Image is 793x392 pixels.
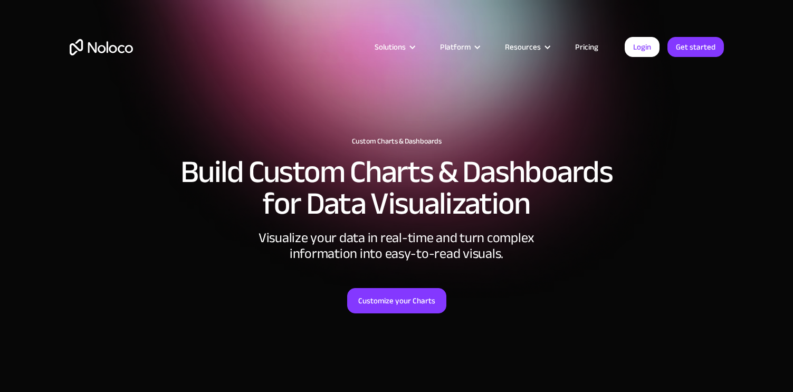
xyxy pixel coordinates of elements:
[440,40,471,54] div: Platform
[667,37,724,57] a: Get started
[625,37,660,57] a: Login
[427,40,492,54] div: Platform
[347,288,446,313] a: Customize your Charts
[505,40,541,54] div: Resources
[375,40,406,54] div: Solutions
[70,39,133,55] a: home
[238,230,555,262] div: Visualize your data in real-time and turn complex information into easy-to-read visuals.
[70,156,724,219] h2: Build Custom Charts & Dashboards for Data Visualization
[492,40,562,54] div: Resources
[562,40,612,54] a: Pricing
[70,137,724,146] h1: Custom Charts & Dashboards
[361,40,427,54] div: Solutions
